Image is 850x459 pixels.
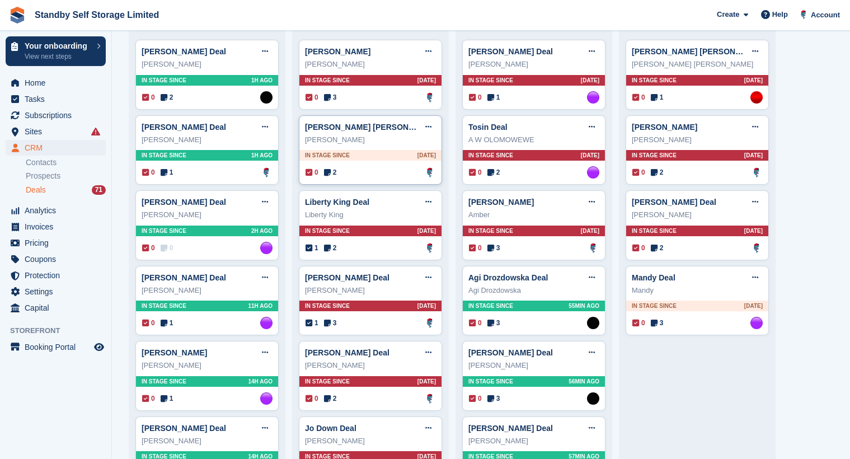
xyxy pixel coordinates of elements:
span: 0 [469,243,482,253]
span: 1 [306,318,318,328]
div: [PERSON_NAME] [468,59,599,70]
div: Liberty King [305,209,436,221]
div: [PERSON_NAME] [142,59,273,70]
img: Sue Ford [587,91,599,104]
span: 2 [487,167,500,177]
img: Glenn Fisher [260,166,273,179]
a: [PERSON_NAME] [632,123,697,132]
span: 0 [142,167,155,177]
a: [PERSON_NAME] [305,47,370,56]
span: In stage since [142,377,186,386]
img: Sue Ford [750,317,763,329]
img: Sue Ford [260,392,273,405]
span: In stage since [142,151,186,160]
div: Amber [468,209,599,221]
a: Sue Ford [587,166,599,179]
a: [PERSON_NAME] Deal [305,273,389,282]
div: [PERSON_NAME] [142,134,273,146]
span: [DATE] [417,227,436,235]
span: 0 [142,394,155,404]
a: [PERSON_NAME] [142,348,207,357]
span: In stage since [305,302,350,310]
span: In stage since [468,76,513,85]
span: Pricing [25,235,92,251]
img: Glenn Fisher [750,166,763,179]
span: In stage since [142,76,186,85]
span: 1H AGO [251,151,273,160]
a: [PERSON_NAME] Deal [468,348,553,357]
div: A W OLOMOWEWE [468,134,599,146]
span: 0 [469,167,482,177]
div: Agi Drozdowska [468,285,599,296]
span: Coupons [25,251,92,267]
a: [PERSON_NAME] Deal [142,123,226,132]
span: Help [772,9,788,20]
span: 0 [142,243,155,253]
a: menu [6,203,106,218]
a: menu [6,107,106,123]
span: [DATE] [581,151,599,160]
span: 2 [651,243,664,253]
span: Tasks [25,91,92,107]
span: 3 [487,394,500,404]
img: Aaron Winter [750,91,763,104]
a: menu [6,75,106,91]
p: Your onboarding [25,42,91,50]
span: In stage since [305,227,350,235]
span: In stage since [305,76,350,85]
div: [PERSON_NAME] [142,285,273,296]
span: 1 [161,318,173,328]
span: In stage since [632,227,677,235]
span: [DATE] [744,227,763,235]
a: menu [6,300,106,316]
a: Preview store [92,340,106,354]
a: [PERSON_NAME] [PERSON_NAME] [305,123,439,132]
span: 3 [651,318,664,328]
a: Agi Drozdowska Deal [468,273,548,282]
div: [PERSON_NAME] [142,209,273,221]
span: CRM [25,140,92,156]
a: Stephen Hambridge [587,392,599,405]
span: 0 [632,318,645,328]
span: 1 [487,92,500,102]
a: Sue Ford [260,242,273,254]
div: [PERSON_NAME] [305,59,436,70]
span: [DATE] [417,151,436,160]
span: Analytics [25,203,92,218]
div: [PERSON_NAME] [468,435,599,447]
span: Capital [25,300,92,316]
img: Glenn Fisher [798,9,809,20]
a: Your onboarding View next steps [6,36,106,66]
img: Glenn Fisher [750,242,763,254]
div: [PERSON_NAME] [468,360,599,371]
a: Mandy Deal [632,273,675,282]
span: 0 [142,92,155,102]
span: In stage since [142,302,186,310]
img: Glenn Fisher [587,242,599,254]
img: Glenn Fisher [424,242,436,254]
a: menu [6,235,106,251]
span: [DATE] [417,302,436,310]
a: [PERSON_NAME] Deal [142,424,226,433]
img: Stephen Hambridge [260,91,273,104]
div: [PERSON_NAME] [305,360,436,371]
span: In stage since [632,76,677,85]
a: [PERSON_NAME] Deal [305,348,389,357]
a: menu [6,219,106,235]
span: [DATE] [744,151,763,160]
img: stora-icon-8386f47178a22dfd0bd8f6a31ec36ba5ce8667c1dd55bd0f319d3a0aa187defe.svg [9,7,26,24]
a: Glenn Fisher [424,91,436,104]
span: In stage since [632,151,677,160]
span: 0 [469,92,482,102]
div: [PERSON_NAME] [632,134,763,146]
span: 0 [632,243,645,253]
a: [PERSON_NAME] Deal [142,47,226,56]
span: Storefront [10,325,111,336]
span: 1 [161,167,173,177]
span: In stage since [305,151,350,160]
